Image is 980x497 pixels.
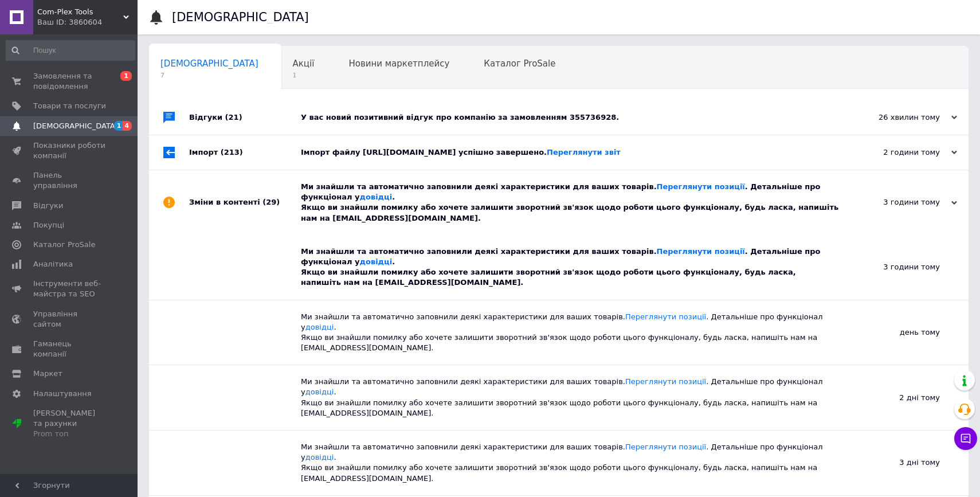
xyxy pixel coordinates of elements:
[37,7,123,17] span: Com-Plex Tools
[33,369,62,379] span: Маркет
[359,193,392,201] a: довідці
[160,71,258,80] span: 7
[33,240,95,250] span: Каталог ProSale
[33,101,106,111] span: Товари та послуги
[172,10,309,24] h1: [DEMOGRAPHIC_DATA]
[33,309,106,330] span: Управління сайтом
[33,429,106,439] div: Prom топ
[657,247,745,256] a: Переглянути позиції
[359,257,392,266] a: довідці
[625,377,706,386] a: Переглянути позиції
[189,170,301,235] div: Зміни в контенті
[301,312,825,354] div: Ми знайшли та автоматично заповнили деякі характеристики для ваших товарів. . Детальніше про функ...
[657,182,745,191] a: Переглянути позиції
[293,71,315,80] span: 1
[954,427,977,450] button: Чат з покупцем
[547,148,621,156] a: Переглянути звіт
[301,147,842,158] div: Імпорт файлу [URL][DOMAIN_NAME] успішно завершено.
[33,71,106,92] span: Замовлення та повідомлення
[842,112,957,123] div: 26 хвилин тому
[301,377,825,418] div: Ми знайшли та автоматично заповнили деякі характеристики для ваших товарів. . Детальніше про функ...
[114,121,123,131] span: 1
[348,58,449,69] span: Новини маркетплейсу
[33,201,63,211] span: Відгуки
[305,388,334,396] a: довідці
[33,220,64,230] span: Покупці
[37,17,138,28] div: Ваш ID: 3860604
[301,112,842,123] div: У вас новий позитивний відгук про компанію за замовленням 355736928.
[225,113,242,122] span: (21)
[160,58,258,69] span: [DEMOGRAPHIC_DATA]
[825,365,969,430] div: 2 дні тому
[189,100,301,135] div: Відгуки
[842,197,957,208] div: 3 години тому
[625,443,706,451] a: Переглянути позиції
[221,148,243,156] span: (213)
[6,40,135,61] input: Пошук
[123,121,132,131] span: 4
[33,170,106,191] span: Панель управління
[825,300,969,365] div: день тому
[825,431,969,495] div: 3 дні тому
[33,121,118,131] span: [DEMOGRAPHIC_DATA]
[189,135,301,170] div: Імпорт
[301,442,825,484] div: Ми знайшли та автоматично заповнили деякі характеристики для ваших товарів. . Детальніше про функ...
[825,235,969,300] div: 3 години тому
[484,58,555,69] span: Каталог ProSale
[301,246,825,288] div: Ми знайшли та автоматично заповнили деякі характеристики для ваших товарів. . Детальніше про функ...
[625,312,706,321] a: Переглянути позиції
[33,339,106,359] span: Гаманець компанії
[33,279,106,299] span: Інструменти веб-майстра та SEO
[842,147,957,158] div: 2 години тому
[33,408,106,440] span: [PERSON_NAME] та рахунки
[33,259,73,269] span: Аналітика
[33,389,92,399] span: Налаштування
[305,453,334,461] a: довідці
[293,58,315,69] span: Акції
[305,323,334,331] a: довідці
[262,198,280,206] span: (29)
[33,140,106,161] span: Показники роботи компанії
[120,71,132,81] span: 1
[301,182,842,224] div: Ми знайшли та автоматично заповнили деякі характеристики для ваших товарів. . Детальніше про функ...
